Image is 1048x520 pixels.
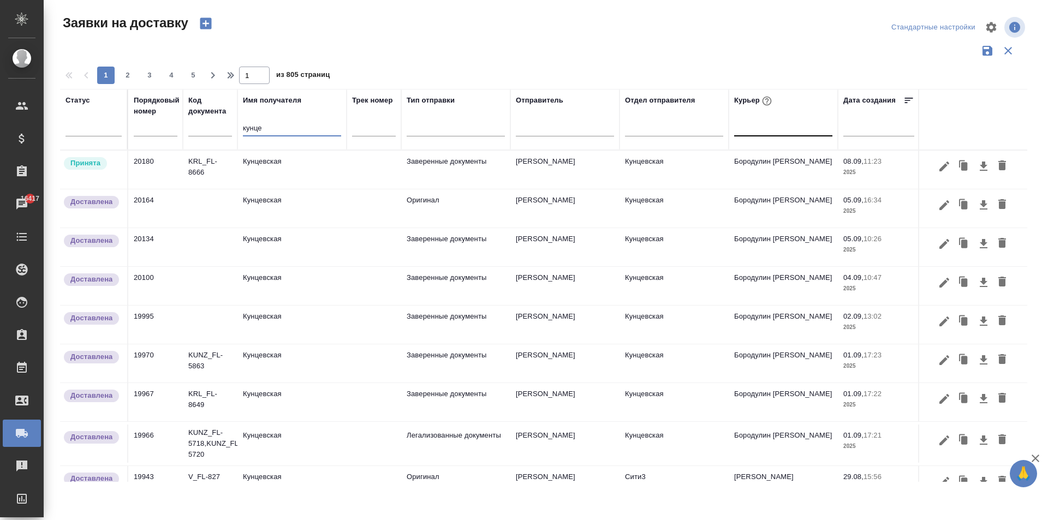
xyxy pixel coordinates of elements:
[401,425,510,463] td: Легализованные документы
[63,311,122,326] div: Документы доставлены, фактическая дата доставки проставиться автоматически
[993,272,1011,293] button: Удалить
[843,283,914,294] p: 2025
[935,156,954,177] button: Редактировать
[401,306,510,344] td: Заверенные документы
[974,234,993,254] button: Скачать
[843,167,914,178] p: 2025
[510,228,620,266] td: [PERSON_NAME]
[401,383,510,421] td: Заверенные документы
[183,422,237,465] td: KUNZ_FL-5718,KUNZ_FL-5720
[729,466,838,504] td: [PERSON_NAME]
[843,244,914,255] p: 2025
[843,441,914,452] p: 2025
[63,430,122,445] div: Документы доставлены, фактическая дата доставки проставиться автоматически
[183,466,237,504] td: V_FL-827
[620,306,729,344] td: Кунцевская
[843,351,864,359] p: 01.09,
[843,399,914,410] p: 2025
[141,70,158,81] span: 3
[864,312,882,320] p: 13:02
[935,388,954,409] button: Редактировать
[993,430,1011,451] button: Удалить
[516,95,563,106] div: Отправитель
[954,234,974,254] button: Клонировать
[510,306,620,344] td: [PERSON_NAME]
[974,388,993,409] button: Скачать
[407,95,455,106] div: Тип отправки
[843,312,864,320] p: 02.09,
[63,471,122,486] div: Документы доставлены, фактическая дата доставки проставиться автоматически
[70,158,100,169] p: Принята
[935,430,954,451] button: Редактировать
[1010,460,1037,487] button: 🙏
[237,425,347,463] td: Кунцевская
[401,344,510,382] td: Заверенные документы
[184,70,202,81] span: 5
[70,473,112,484] p: Доставлена
[119,70,136,81] span: 2
[128,344,183,382] td: 19970
[734,94,774,108] div: Курьер
[276,68,330,84] span: из 805 страниц
[63,156,122,171] div: Курьер назначен
[935,195,954,216] button: Редактировать
[935,272,954,293] button: Редактировать
[237,383,347,421] td: Кунцевская
[237,344,347,382] td: Кунцевская
[954,350,974,370] button: Клонировать
[63,234,122,248] div: Документы доставлены, фактическая дата доставки проставиться автоматически
[620,267,729,305] td: Кунцевская
[843,473,864,481] p: 29.08,
[401,466,510,504] td: Оригинал
[974,272,993,293] button: Скачать
[163,67,180,84] button: 4
[993,311,1011,332] button: Удалить
[1004,17,1027,38] span: Посмотреть информацию
[128,228,183,266] td: 20134
[864,235,882,243] p: 10:26
[184,67,202,84] button: 5
[954,272,974,293] button: Клонировать
[128,306,183,344] td: 19995
[510,151,620,189] td: [PERSON_NAME]
[128,425,183,463] td: 19966
[237,228,347,266] td: Кунцевская
[864,390,882,398] p: 17:22
[63,195,122,210] div: Документы доставлены, фактическая дата доставки проставиться автоматически
[993,234,1011,254] button: Удалить
[729,383,838,421] td: Бородулин [PERSON_NAME]
[864,351,882,359] p: 17:23
[237,466,347,504] td: Кунцевская
[193,14,219,33] button: Создать
[510,189,620,228] td: [PERSON_NAME]
[620,151,729,189] td: Кунцевская
[3,190,41,218] a: 16417
[993,388,1011,409] button: Удалить
[843,273,864,282] p: 04.09,
[729,151,838,189] td: Бородулин [PERSON_NAME]
[237,189,347,228] td: Кунцевская
[510,425,620,463] td: [PERSON_NAME]
[510,344,620,382] td: [PERSON_NAME]
[954,430,974,451] button: Клонировать
[620,383,729,421] td: Кунцевская
[401,228,510,266] td: Заверенные документы
[510,267,620,305] td: [PERSON_NAME]
[620,466,729,504] td: Сити3
[864,196,882,204] p: 16:34
[70,432,112,443] p: Доставлена
[243,95,301,106] div: Имя получателя
[729,267,838,305] td: Бородулин [PERSON_NAME]
[935,234,954,254] button: Редактировать
[729,228,838,266] td: Бородулин [PERSON_NAME]
[188,95,232,117] div: Код документа
[119,67,136,84] button: 2
[998,40,1019,61] button: Сбросить фильтры
[974,311,993,332] button: Скачать
[843,322,914,333] p: 2025
[163,70,180,81] span: 4
[183,383,237,421] td: KRL_FL-8649
[63,388,122,403] div: Документы доставлены, фактическая дата доставки проставиться автоматически
[935,471,954,492] button: Редактировать
[729,425,838,463] td: Бородулин [PERSON_NAME]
